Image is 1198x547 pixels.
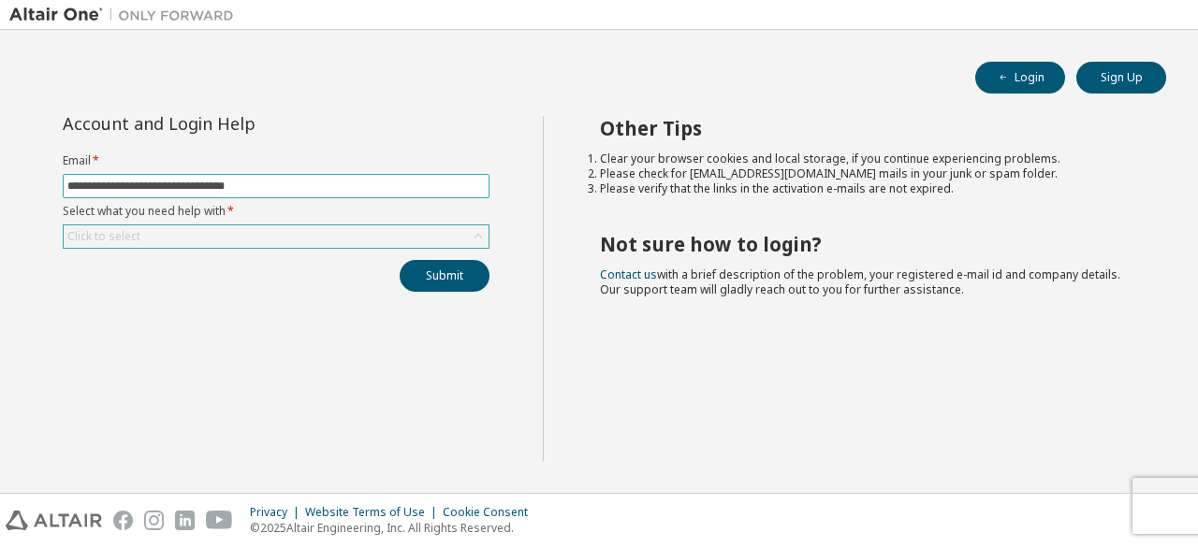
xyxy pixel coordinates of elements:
[600,266,1120,297] span: with a brief description of the problem, your registered e-mail id and company details. Our suppo...
[67,229,140,244] div: Click to select
[400,260,489,292] button: Submit
[975,62,1065,94] button: Login
[63,153,489,168] label: Email
[600,232,1133,256] h2: Not sure how to login?
[64,225,489,248] div: Click to select
[600,266,657,282] a: Contact us
[600,166,1133,181] li: Please check for [EMAIL_ADDRESS][DOMAIN_NAME] mails in your junk or spam folder.
[250,520,539,536] p: © 2025 Altair Engineering, Inc. All Rights Reserved.
[63,116,404,131] div: Account and Login Help
[63,204,489,219] label: Select what you need help with
[175,511,195,530] img: linkedin.svg
[443,505,539,520] div: Cookie Consent
[113,511,133,530] img: facebook.svg
[206,511,233,530] img: youtube.svg
[600,151,1133,166] li: Clear your browser cookies and local storage, if you continue experiencing problems.
[600,116,1133,140] h2: Other Tips
[6,511,102,530] img: altair_logo.svg
[305,505,443,520] div: Website Terms of Use
[1076,62,1166,94] button: Sign Up
[600,181,1133,196] li: Please verify that the links in the activation e-mails are not expired.
[144,511,164,530] img: instagram.svg
[9,6,243,24] img: Altair One
[250,505,305,520] div: Privacy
